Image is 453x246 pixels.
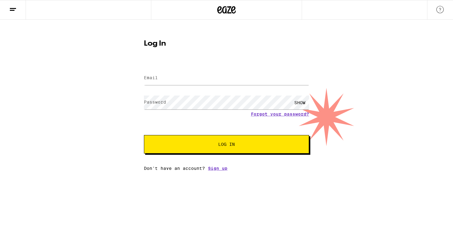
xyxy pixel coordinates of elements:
[144,75,158,80] label: Email
[144,71,309,85] input: Email
[218,142,235,146] span: Log In
[144,40,309,47] h1: Log In
[251,112,309,117] a: Forgot your password?
[144,166,309,171] div: Don't have an account?
[208,166,227,171] a: Sign up
[144,135,309,154] button: Log In
[291,96,309,109] div: SHOW
[144,100,166,105] label: Password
